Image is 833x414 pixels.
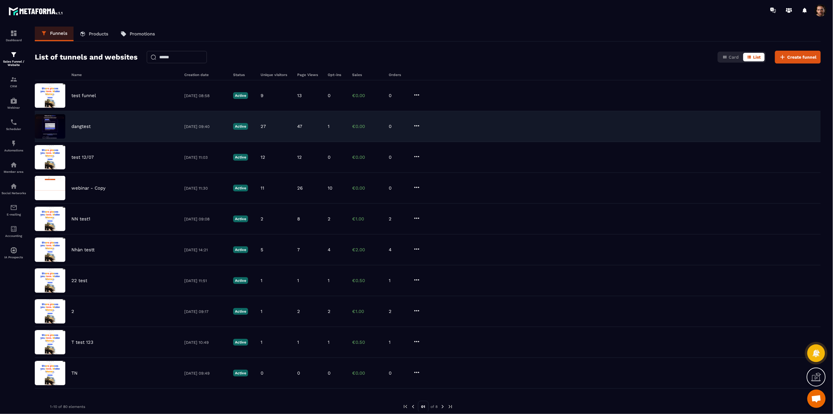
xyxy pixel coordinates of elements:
p: 2 [389,309,407,314]
a: formationformationCRM [2,71,26,93]
img: automations [10,97,17,104]
p: €2.00 [352,247,383,252]
p: 12 [297,154,302,160]
p: Webinar [2,106,26,109]
p: [DATE] 11:30 [184,186,227,191]
p: [DATE] 09:40 [184,124,227,129]
a: Mở cuộc trò chuyện [807,390,826,408]
p: 47 [297,124,302,129]
p: [DATE] 09:08 [184,217,227,221]
h6: Orders [389,73,407,77]
h2: List of tunnels and websites [35,51,138,63]
p: [DATE] 09:17 [184,309,227,314]
img: prev [403,404,408,409]
p: Active [233,92,248,99]
p: 4 [389,247,407,252]
a: Promotions [114,27,161,41]
p: E-mailing [2,213,26,216]
img: image [35,268,65,293]
h6: Creation date [184,73,227,77]
p: Promotions [130,31,155,37]
p: 0 [328,370,330,376]
p: 1 [261,278,262,283]
p: of 8 [431,404,438,409]
p: Accounting [2,234,26,238]
p: 4 [328,247,330,252]
img: image [35,361,65,385]
p: Active [233,277,248,284]
p: [DATE] 08:58 [184,93,227,98]
p: Social Networks [2,191,26,195]
img: automations [10,140,17,147]
p: 1 [297,340,299,345]
p: IA Prospects [2,256,26,259]
p: €0.00 [352,154,383,160]
img: image [35,83,65,108]
p: Active [233,154,248,161]
img: formation [10,51,17,58]
p: Products [89,31,108,37]
img: next [448,404,453,409]
p: €0.00 [352,93,383,98]
p: 22 test [71,278,87,283]
a: automationsautomationsWebinar [2,93,26,114]
img: image [35,145,65,169]
h6: Name [71,73,178,77]
p: 13 [297,93,302,98]
p: €1.00 [352,309,383,314]
button: Card [719,53,743,61]
p: [DATE] 11:51 [184,278,227,283]
p: 0 [389,154,407,160]
img: formation [10,76,17,83]
a: formationformationSales Funnel / Website [2,46,26,71]
p: 9 [261,93,263,98]
img: next [440,404,445,409]
p: Funnels [50,31,67,36]
p: Scheduler [2,127,26,131]
p: €1.00 [352,216,383,222]
h6: Sales [352,73,383,77]
p: 0 [261,370,263,376]
img: automations [10,161,17,169]
p: 1 [389,340,407,345]
p: 0 [389,93,407,98]
p: €0.00 [352,124,383,129]
p: 2 [261,216,263,222]
p: 2 [71,309,74,314]
a: Funnels [35,27,74,41]
p: 10 [328,185,332,191]
p: [DATE] 14:21 [184,248,227,252]
img: image [35,238,65,262]
p: CRM [2,85,26,88]
p: 1 [328,124,330,129]
a: Products [74,27,114,41]
img: image [35,176,65,200]
p: 2 [328,309,330,314]
p: [DATE] 09:49 [184,371,227,376]
p: Automations [2,149,26,152]
span: Card [729,55,739,60]
a: automationsautomationsMember area [2,157,26,178]
span: Create funnel [788,54,817,60]
a: schedulerschedulerScheduler [2,114,26,135]
p: webinar - Copy [71,185,106,191]
p: 0 [328,93,330,98]
p: test funnel [71,93,96,98]
p: 5 [261,247,263,252]
p: dangtest [71,124,91,129]
p: Active [233,185,248,191]
img: scheduler [10,118,17,126]
p: Active [233,216,248,222]
p: Active [233,123,248,130]
p: Active [233,246,248,253]
p: 0 [389,370,407,376]
p: Member area [2,170,26,173]
p: 11 [261,185,264,191]
p: 0 [328,154,330,160]
img: image [35,299,65,324]
p: TN [71,370,78,376]
p: 7 [297,247,300,252]
p: 1 [261,309,262,314]
p: 1-10 of 80 elements [50,405,85,409]
p: Sales Funnel / Website [2,60,26,67]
